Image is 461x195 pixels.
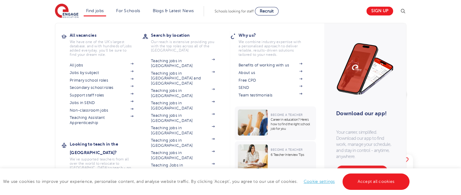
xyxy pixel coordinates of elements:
p: Your career, simplified. Download our app to find work, manage your schedule, and stay in control... [336,129,394,160]
h3: All vacancies [70,31,142,39]
a: Team testimonials [239,93,302,98]
p: We've supported teachers from all over the world to relocate to [GEOGRAPHIC_DATA] to teach - no m... [70,157,133,183]
a: Looking to teach in the [GEOGRAPHIC_DATA]?We've supported teachers from all over the world to rel... [70,140,142,183]
a: All vacanciesWe have one of the UK's largest database. and with hundreds of jobs added everyday. ... [70,31,142,57]
a: Teaching jobs in [GEOGRAPHIC_DATA] [151,59,215,69]
a: Become a TeacherCareer in education? Here’s how to find the right school job for you [235,106,317,140]
p: Career in education? Here’s how to find the right school job for you [271,117,313,131]
a: Become a Teacher6 Teacher Interview Tips [235,141,317,173]
span: Become a Teacher [271,113,302,116]
p: Our reach is extensive providing you with the top roles across all of the [GEOGRAPHIC_DATA] [151,40,215,52]
h3: Looking to teach in the [GEOGRAPHIC_DATA]? [70,140,142,157]
a: Jobs in SEND [70,100,133,105]
span: We use cookies to improve your experience, personalise content, and analyse website traffic. By c... [3,179,411,184]
a: Teaching jobs in [GEOGRAPHIC_DATA] [151,88,215,98]
p: 6 Teacher Interview Tips [271,153,313,157]
a: Why us?We combine industry expertise with a personalised approach to deliver reliable, results-dr... [239,31,311,57]
a: Download our app [336,166,388,177]
a: Blogs & Latest News [153,8,194,13]
a: All jobs [70,63,133,68]
span: Schools looking for staff [215,9,254,13]
img: Engage Education [55,4,79,19]
h3: Download our app! [336,107,391,120]
a: Secondary school roles [70,85,133,90]
a: Free CPD [239,78,302,83]
a: Recruit [255,7,279,15]
a: Jobs by subject [70,70,133,75]
a: Teaching Jobs in [GEOGRAPHIC_DATA] [151,163,215,173]
a: Teaching jobs in [GEOGRAPHIC_DATA] [151,126,215,136]
a: Sign up [366,7,393,15]
span: Recruit [260,9,274,13]
a: Teaching jobs in [GEOGRAPHIC_DATA] [151,150,215,160]
a: Teaching jobs in [GEOGRAPHIC_DATA] [151,138,215,148]
h3: Why us? [239,31,311,39]
h3: Search by location [151,31,224,39]
a: About us [239,70,302,75]
a: Non-classroom jobs [70,108,133,113]
a: Teaching Assistant Apprenticeship [70,115,133,125]
p: We have one of the UK's largest database. and with hundreds of jobs added everyday. you'll be sur... [70,40,133,57]
span: Become a Teacher [271,148,302,151]
p: We combine industry expertise with a personalised approach to deliver reliable, results-driven so... [239,40,302,57]
a: Search by locationOur reach is extensive providing you with the top roles across all of the [GEOG... [151,31,224,52]
a: Teaching jobs in [GEOGRAPHIC_DATA] [151,113,215,123]
a: Accept all cookies [342,173,410,190]
a: Support staff roles [70,93,133,98]
a: SEND [239,85,302,90]
a: Cookie settings [304,179,335,184]
a: Benefits of working with us [239,63,302,68]
a: Primary school roles [70,78,133,83]
a: Find jobs [86,8,104,13]
a: Teaching jobs in [GEOGRAPHIC_DATA] and [GEOGRAPHIC_DATA] [151,71,215,86]
a: Teaching jobs in [GEOGRAPHIC_DATA] [151,101,215,111]
a: For Schools [116,8,140,13]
